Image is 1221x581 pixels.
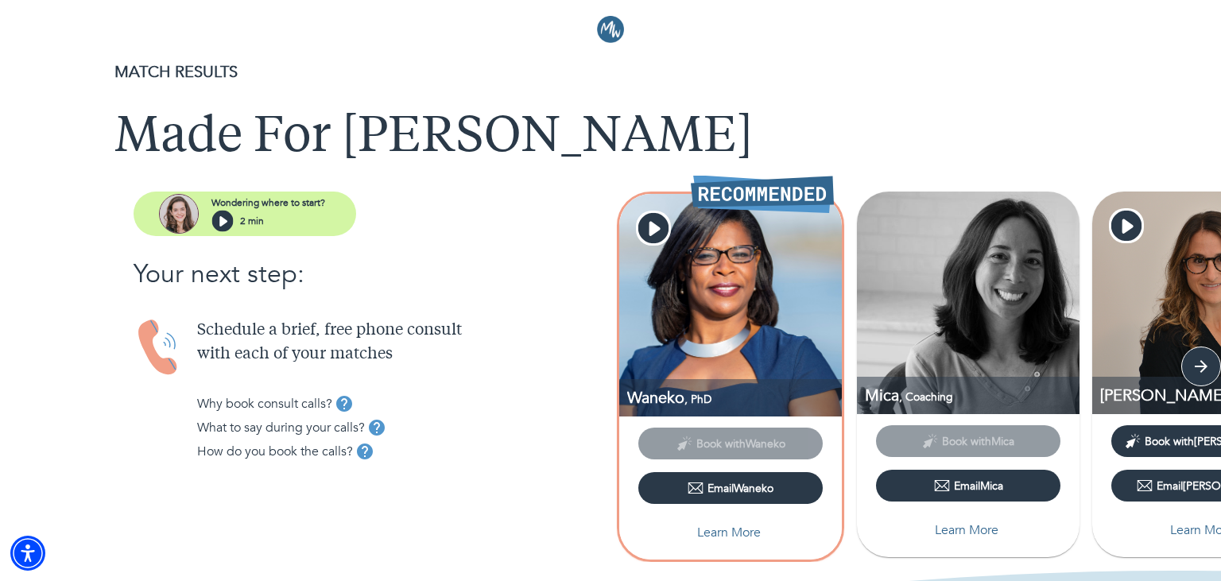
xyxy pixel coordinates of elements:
button: EmailMica [876,470,1060,502]
p: Why book consult calls? [197,394,332,413]
img: Recommended Therapist [691,175,834,213]
p: Coaching [865,385,1080,406]
p: MATCH RESULTS [114,60,1107,84]
div: Accessibility Menu [10,536,45,571]
img: Logo [597,16,624,43]
div: Email Waneko [688,480,773,496]
p: 2 min [240,214,264,228]
p: Schedule a brief, free phone consult with each of your matches [197,319,610,366]
p: Wondering where to start? [211,196,325,210]
button: tooltip [365,416,389,440]
span: , PhD [684,392,711,407]
div: Email Mica [934,478,1003,494]
p: How do you book the calls? [197,442,353,461]
button: tooltip [332,392,356,416]
button: Learn More [876,514,1060,546]
p: Your next step: [134,255,610,293]
p: What to say during your calls? [197,418,365,437]
span: , Coaching [899,389,953,405]
h1: Made For [PERSON_NAME] [114,110,1107,167]
button: tooltip [353,440,377,463]
p: Learn More [697,523,761,542]
button: Learn More [638,517,823,548]
img: assistant [159,194,199,234]
p: PhD [627,387,842,409]
img: Mica Diamond profile [857,192,1080,414]
span: This provider has not yet shared their calendar link. Please email the provider to schedule [638,436,823,451]
button: assistantWondering where to start?2 min [134,192,356,236]
button: EmailWaneko [638,472,823,504]
p: Learn More [935,521,998,540]
img: Waneko Bivens-Saxton profile [619,194,842,416]
span: This provider has not yet shared their calendar link. Please email the provider to schedule [876,433,1060,448]
img: Handset [134,319,184,377]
